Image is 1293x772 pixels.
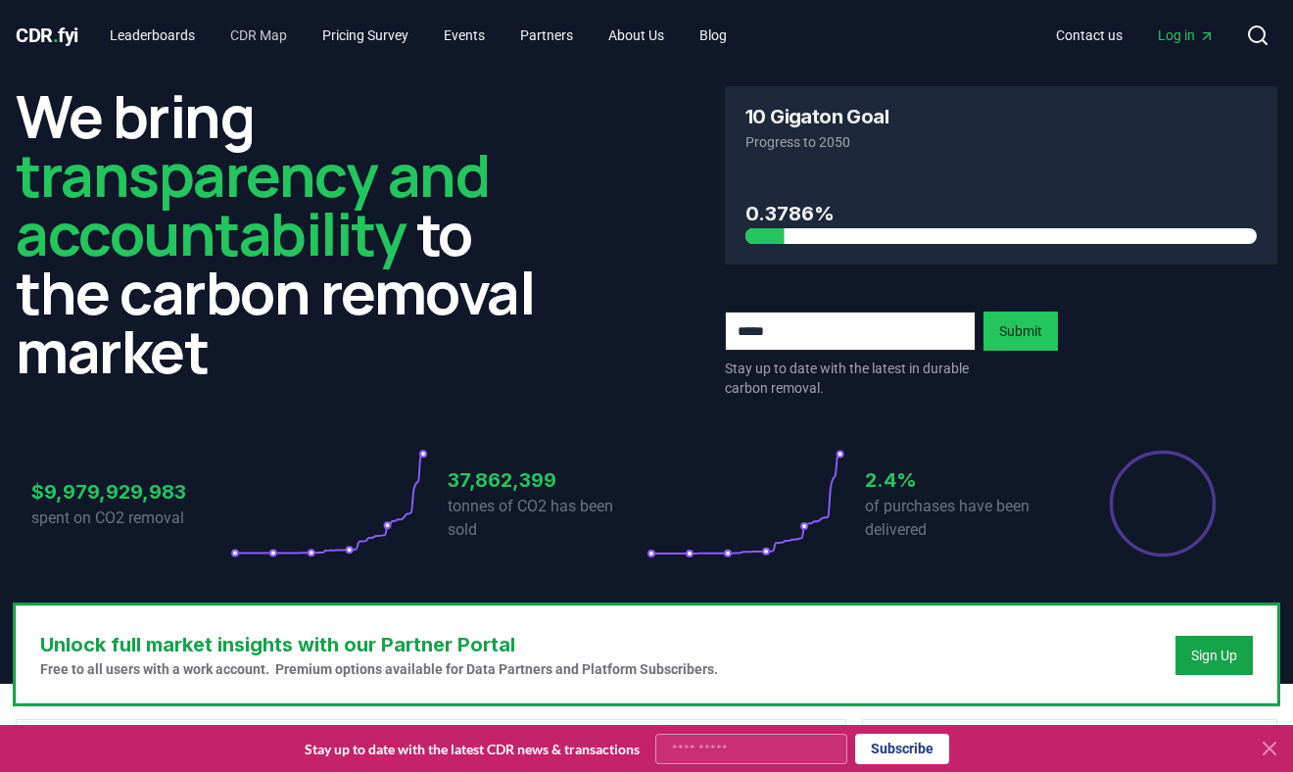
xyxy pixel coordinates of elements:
[448,465,646,495] h3: 37,862,399
[448,495,646,542] p: tonnes of CO2 has been sold
[745,107,888,126] h3: 10 Gigaton Goal
[983,312,1058,351] button: Submit
[94,18,211,53] a: Leaderboards
[40,659,718,679] p: Free to all users with a work account. Premium options available for Data Partners and Platform S...
[94,18,742,53] nav: Main
[16,22,78,49] a: CDR.fyi
[215,18,303,53] a: CDR Map
[1158,25,1215,45] span: Log in
[725,359,976,398] p: Stay up to date with the latest in durable carbon removal.
[1108,449,1218,558] div: Percentage of sales delivered
[31,477,230,507] h3: $9,979,929,983
[1040,18,1138,53] a: Contact us
[865,465,1064,495] h3: 2.4%
[1142,18,1230,53] a: Log in
[684,18,742,53] a: Blog
[40,630,718,659] h3: Unlock full market insights with our Partner Portal
[1191,646,1237,665] a: Sign Up
[53,24,59,47] span: .
[307,18,424,53] a: Pricing Survey
[16,24,78,47] span: CDR fyi
[504,18,589,53] a: Partners
[865,495,1064,542] p: of purchases have been delivered
[745,199,1257,228] h3: 0.3786%
[1175,636,1253,675] button: Sign Up
[593,18,680,53] a: About Us
[31,507,230,530] p: spent on CO2 removal
[16,86,568,380] h2: We bring to the carbon removal market
[745,132,1257,152] p: Progress to 2050
[428,18,501,53] a: Events
[16,134,489,273] span: transparency and accountability
[1040,18,1230,53] nav: Main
